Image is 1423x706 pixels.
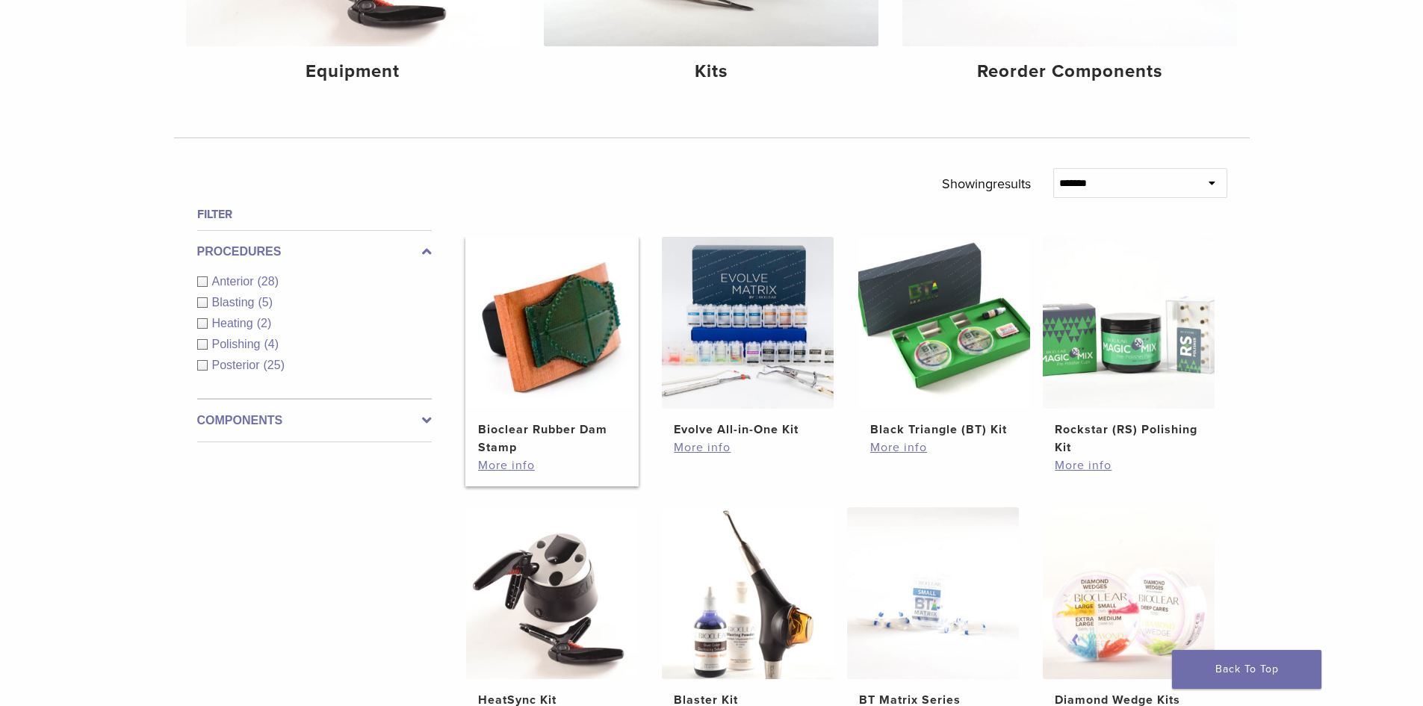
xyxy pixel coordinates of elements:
[264,338,279,350] span: (4)
[674,439,822,456] a: More info
[212,275,258,288] span: Anterior
[465,237,639,456] a: Bioclear Rubber Dam StampBioclear Rubber Dam Stamp
[847,507,1019,679] img: BT Matrix Series
[661,237,835,439] a: Evolve All-in-One KitEvolve All-in-One Kit
[212,317,257,329] span: Heating
[264,359,285,371] span: (25)
[466,507,638,679] img: HeatSync Kit
[870,439,1018,456] a: More info
[197,412,432,430] label: Components
[197,243,432,261] label: Procedures
[870,421,1018,439] h2: Black Triangle (BT) Kit
[1043,237,1215,409] img: Rockstar (RS) Polishing Kit
[258,275,279,288] span: (28)
[914,58,1225,85] h4: Reorder Components
[212,338,264,350] span: Polishing
[662,237,834,409] img: Evolve All-in-One Kit
[257,317,272,329] span: (2)
[1043,507,1215,679] img: Diamond Wedge Kits
[1172,650,1321,689] a: Back To Top
[466,237,638,409] img: Bioclear Rubber Dam Stamp
[1042,237,1216,456] a: Rockstar (RS) Polishing KitRockstar (RS) Polishing Kit
[197,205,432,223] h4: Filter
[858,237,1032,439] a: Black Triangle (BT) KitBlack Triangle (BT) Kit
[198,58,509,85] h4: Equipment
[258,296,273,309] span: (5)
[942,168,1031,199] p: Showing results
[1055,421,1203,456] h2: Rockstar (RS) Polishing Kit
[674,421,822,439] h2: Evolve All-in-One Kit
[478,456,626,474] a: More info
[556,58,866,85] h4: Kits
[212,359,264,371] span: Posterior
[662,507,834,679] img: Blaster Kit
[858,237,1030,409] img: Black Triangle (BT) Kit
[478,421,626,456] h2: Bioclear Rubber Dam Stamp
[212,296,258,309] span: Blasting
[1055,456,1203,474] a: More info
